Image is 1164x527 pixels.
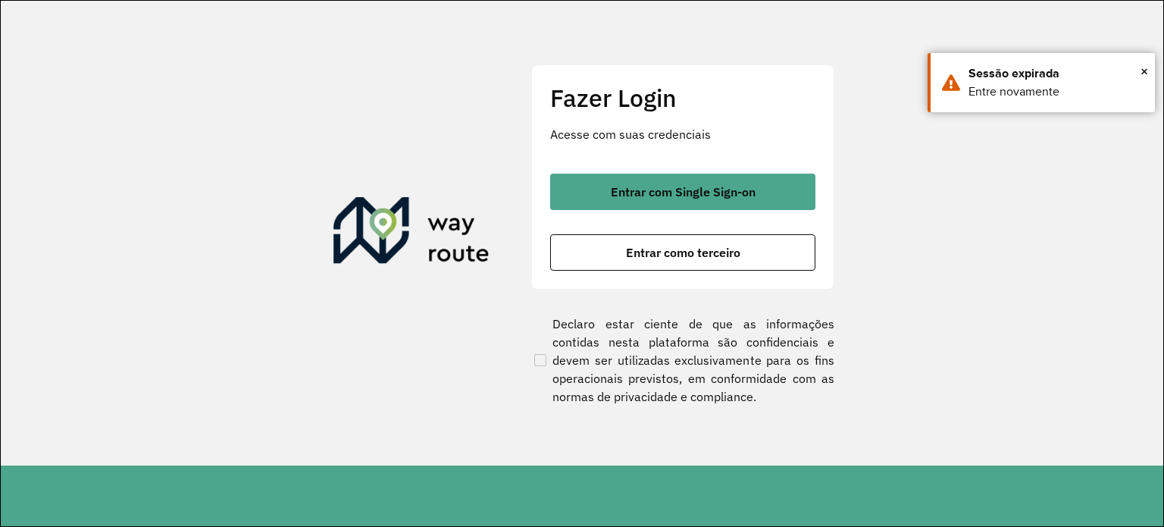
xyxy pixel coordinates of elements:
label: Declaro estar ciente de que as informações contidas nesta plataforma são confidenciais e devem se... [531,315,834,406]
h2: Fazer Login [550,83,815,112]
p: Acesse com suas credenciais [550,125,815,143]
button: Close [1141,60,1148,83]
span: Entrar com Single Sign-on [611,186,756,198]
div: Sessão expirada [968,64,1144,83]
button: button [550,234,815,271]
button: button [550,174,815,210]
span: Entrar como terceiro [626,246,740,259]
span: × [1141,60,1148,83]
img: Roteirizador AmbevTech [333,197,490,270]
div: Entre novamente [968,83,1144,101]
